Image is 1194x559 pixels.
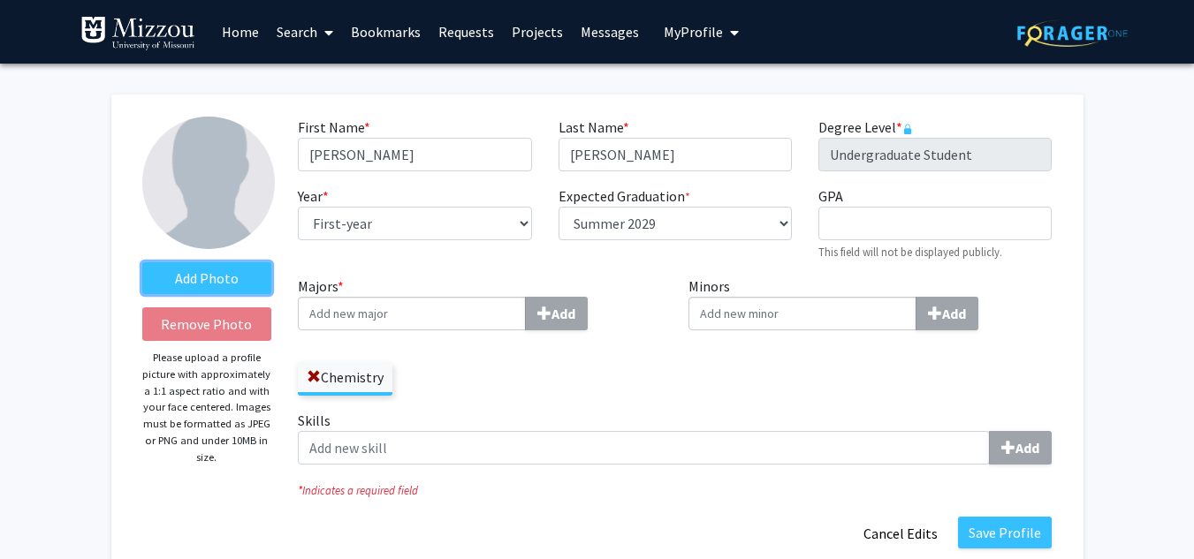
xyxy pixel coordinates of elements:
button: Skills [989,431,1052,465]
label: First Name [298,117,370,138]
b: Add [942,305,966,322]
iframe: Chat [13,480,75,546]
label: AddProfile Picture [142,262,272,294]
a: Search [268,1,342,63]
p: Please upload a profile picture with approximately a 1:1 aspect ratio and with your face centered... [142,350,272,465]
button: Save Profile [958,517,1052,548]
span: My Profile [664,23,723,41]
label: Year [298,185,329,207]
button: Minors [916,297,978,330]
input: SkillsAdd [298,431,990,465]
img: Profile Picture [142,117,275,249]
i: Indicates a required field [298,482,1052,499]
b: Add [551,305,575,322]
label: Degree Level [818,117,913,138]
small: This field will not be displayed publicly. [818,245,1002,259]
label: Minors [688,276,1053,330]
input: Majors*Add [298,297,526,330]
button: Cancel Edits [852,517,949,550]
img: University of Missouri Logo [80,16,195,51]
label: Majors [298,276,662,330]
label: Expected Graduation [559,185,690,207]
label: Last Name [559,117,629,138]
a: Messages [572,1,648,63]
a: Bookmarks [342,1,430,63]
img: ForagerOne Logo [1017,19,1128,47]
button: Remove Photo [142,307,272,341]
a: Home [213,1,268,63]
a: Projects [503,1,572,63]
a: Requests [430,1,503,63]
input: MinorsAdd [688,297,916,330]
b: Add [1015,439,1039,457]
label: GPA [818,185,843,207]
label: Skills [298,410,1052,465]
svg: This information is provided and automatically updated by University of Missouri and is not edita... [902,124,913,134]
button: Majors* [525,297,588,330]
label: Chemistry [298,362,392,392]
